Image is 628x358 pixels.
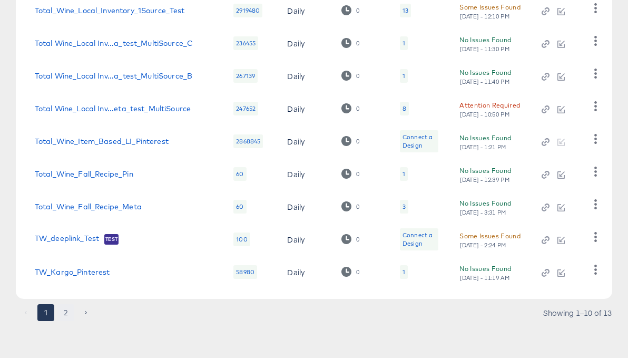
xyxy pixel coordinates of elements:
div: [DATE] - 10:50 PM [459,111,510,118]
div: 0 [341,201,360,211]
button: Some Issues Found[DATE] - 2:24 PM [459,230,521,249]
td: Daily [279,190,332,223]
div: 0 [356,7,360,14]
a: Total_Wine_Fall_Recipe_Meta [35,202,142,211]
td: Daily [279,223,332,256]
div: [DATE] - 2:24 PM [459,241,507,249]
div: 0 [356,138,360,145]
div: 0 [341,234,360,244]
div: Connect a Design [403,231,436,248]
div: 1 [400,36,408,50]
a: Total_Wine_Local_Inventory_1Source_Test [35,6,185,15]
td: Daily [279,158,332,190]
div: Some Issues Found [459,2,521,13]
div: 13 [403,6,408,15]
td: Daily [279,92,332,125]
div: 1 [403,170,405,178]
button: Some Issues Found[DATE] - 12:10 PM [459,2,521,20]
div: 0 [356,40,360,47]
div: 2868845 [233,134,263,148]
div: 0 [356,268,360,276]
div: 0 [341,103,360,113]
div: 0 [341,38,360,48]
div: Showing 1–10 of 13 [543,309,612,316]
div: 0 [341,5,360,15]
div: 1 [400,265,408,279]
td: Daily [279,27,332,60]
div: 8 [400,102,409,115]
div: Connect a Design [400,130,438,152]
div: 60 [233,200,246,214]
div: 8 [403,104,406,113]
a: Total_Wine_Fall_Recipe_Pin [35,170,133,178]
a: Total Wine_Local Inv...a_test_MultiSource_B [35,72,192,80]
div: 3 [400,200,408,214]
a: Total_Wine_Item_Based_LI_Pinterest [35,137,169,146]
div: [DATE] - 12:10 PM [459,13,510,20]
div: Connect a Design [400,228,438,250]
div: 0 [356,170,360,178]
button: Go to next page [77,304,94,321]
div: 1 [403,72,405,80]
a: TW_deeplink_Test [35,234,99,245]
td: Daily [279,256,332,288]
div: 100 [233,233,250,246]
a: Total Wine_Local Inv...eta_test_MultiSource [35,104,191,113]
div: 0 [356,203,360,210]
div: 247652 [233,102,258,115]
div: 236455 [233,36,258,50]
div: 3 [403,202,406,211]
div: Attention Required [459,100,520,111]
button: Go to page 2 [57,304,74,321]
div: 0 [341,136,360,146]
div: 2919480 [233,4,262,17]
div: 0 [356,72,360,80]
div: Some Issues Found [459,230,521,241]
td: Daily [279,60,332,92]
div: 60 [233,167,246,181]
span: Test [104,235,119,244]
div: 0 [341,267,360,277]
div: 1 [403,39,405,47]
div: 0 [341,71,360,81]
div: 58980 [233,265,257,279]
div: 0 [341,169,360,179]
a: Total Wine_Local Inv...a_test_MultiSource_C [35,39,193,47]
div: 1 [400,69,408,83]
div: Connect a Design [403,133,436,150]
nav: pagination navigation [16,304,96,321]
div: 1 [400,167,408,181]
div: 1 [403,268,405,276]
button: Attention Required[DATE] - 10:50 PM [459,100,520,118]
div: 0 [356,236,360,243]
div: 13 [400,4,411,17]
div: 267139 [233,69,258,83]
td: Daily [279,125,332,158]
button: page 1 [37,304,54,321]
div: 0 [356,105,360,112]
a: TW_Kargo_Pinterest [35,268,110,276]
